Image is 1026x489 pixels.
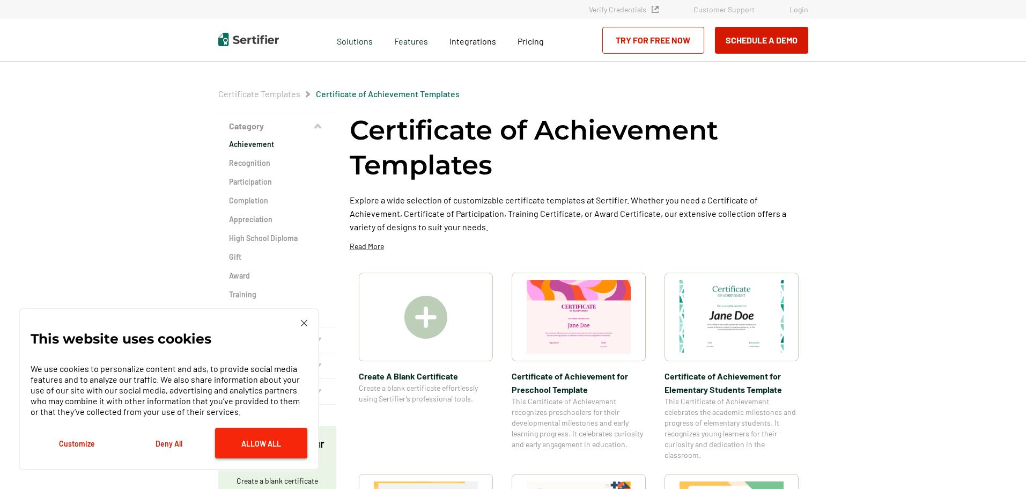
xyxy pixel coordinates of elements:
[449,36,496,46] span: Integrations
[665,396,799,461] span: This Certificate of Achievement celebrates the academic milestones and progress of elementary stu...
[229,177,326,187] a: Participation
[350,193,808,233] p: Explore a wide selection of customizable certificate templates at Sertifier. Whether you need a C...
[665,273,799,461] a: Certificate of Achievement for Elementary Students TemplateCertificate of Achievement for Element...
[337,33,373,47] span: Solutions
[518,33,544,47] a: Pricing
[229,271,326,281] a: Award
[359,369,493,383] span: Create A Blank Certificate
[394,33,428,47] span: Features
[229,195,326,206] a: Completion
[512,369,646,396] span: Certificate of Achievement for Preschool Template
[665,369,799,396] span: Certificate of Achievement for Elementary Students Template
[31,333,211,344] p: This website uses cookies
[693,5,755,14] a: Customer Support
[229,233,326,244] a: High School Diploma
[602,27,704,54] a: Try for Free Now
[229,158,326,169] a: Recognition
[527,280,631,354] img: Certificate of Achievement for Preschool Template
[229,214,326,225] a: Appreciation
[229,139,326,150] a: Achievement
[229,289,326,300] a: Training
[123,428,215,458] button: Deny All
[512,273,646,461] a: Certificate of Achievement for Preschool TemplateCertificate of Achievement for Preschool Templat...
[652,6,659,13] img: Verified
[229,252,326,262] a: Gift
[215,428,307,458] button: Allow All
[715,27,808,54] button: Schedule a Demo
[789,5,808,14] a: Login
[680,280,784,354] img: Certificate of Achievement for Elementary Students Template
[218,113,336,139] button: Category
[449,33,496,47] a: Integrations
[218,89,300,99] a: Certificate Templates
[301,320,307,326] img: Cookie Popup Close
[218,33,279,46] img: Sertifier | Digital Credentialing Platform
[31,428,123,458] button: Customize
[518,36,544,46] span: Pricing
[404,296,447,339] img: Create A Blank Certificate
[316,89,460,99] a: Certificate of Achievement Templates
[350,113,808,183] h1: Certificate of Achievement Templates
[972,437,1026,489] iframe: Chat Widget
[350,241,384,252] p: Read More
[589,5,659,14] a: Verify Credentials
[218,139,336,327] div: Category
[512,396,646,450] span: This Certificate of Achievement recognizes preschoolers for their developmental milestones and ea...
[359,383,493,404] span: Create a blank certificate effortlessly using Sertifier’s professional tools.
[218,89,460,99] div: Breadcrumb
[31,363,307,417] p: We use cookies to personalize content and ads, to provide social media features and to analyze ou...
